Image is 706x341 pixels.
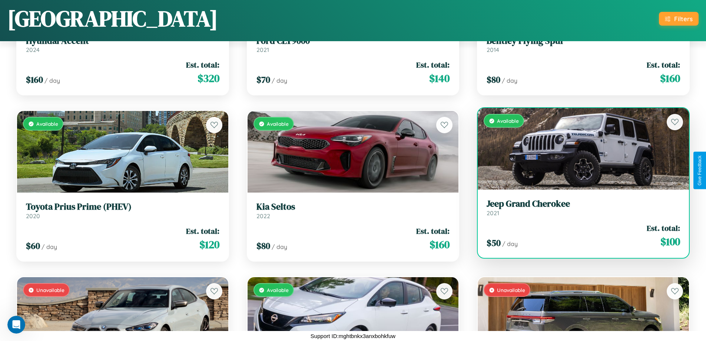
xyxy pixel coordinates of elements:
[26,36,219,54] a: Hyundai Accent2024
[660,71,680,86] span: $ 160
[311,331,395,341] p: Support ID: mghtbnkx3anxbohkfuw
[647,59,680,70] span: Est. total:
[416,59,450,70] span: Est. total:
[26,201,219,220] a: Toyota Prius Prime (PHEV)2020
[256,73,270,86] span: $ 70
[487,36,680,54] a: Bentley Flying Spur2014
[487,73,500,86] span: $ 80
[487,237,501,249] span: $ 50
[416,226,450,236] span: Est. total:
[256,212,270,220] span: 2022
[497,287,525,293] span: Unavailable
[272,77,287,84] span: / day
[272,243,287,250] span: / day
[26,46,40,53] span: 2024
[659,12,699,26] button: Filters
[647,223,680,233] span: Est. total:
[674,15,693,23] div: Filters
[502,240,518,247] span: / day
[660,234,680,249] span: $ 100
[487,199,680,209] h3: Jeep Grand Cherokee
[502,77,517,84] span: / day
[26,240,40,252] span: $ 60
[186,59,219,70] span: Est. total:
[256,201,450,220] a: Kia Seltos2022
[430,237,450,252] span: $ 160
[42,243,57,250] span: / day
[26,212,40,220] span: 2020
[697,155,702,186] div: Give Feedback
[199,237,219,252] span: $ 120
[487,209,499,217] span: 2021
[198,71,219,86] span: $ 320
[256,46,269,53] span: 2021
[429,71,450,86] span: $ 140
[267,287,289,293] span: Available
[36,287,64,293] span: Unavailable
[26,201,219,212] h3: Toyota Prius Prime (PHEV)
[7,316,25,334] iframe: Intercom live chat
[487,199,680,217] a: Jeep Grand Cherokee2021
[256,201,450,212] h3: Kia Seltos
[256,36,450,54] a: Ford CLT90002021
[44,77,60,84] span: / day
[26,73,43,86] span: $ 160
[256,240,270,252] span: $ 80
[36,121,58,127] span: Available
[7,3,218,34] h1: [GEOGRAPHIC_DATA]
[186,226,219,236] span: Est. total:
[497,118,519,124] span: Available
[267,121,289,127] span: Available
[487,46,499,53] span: 2014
